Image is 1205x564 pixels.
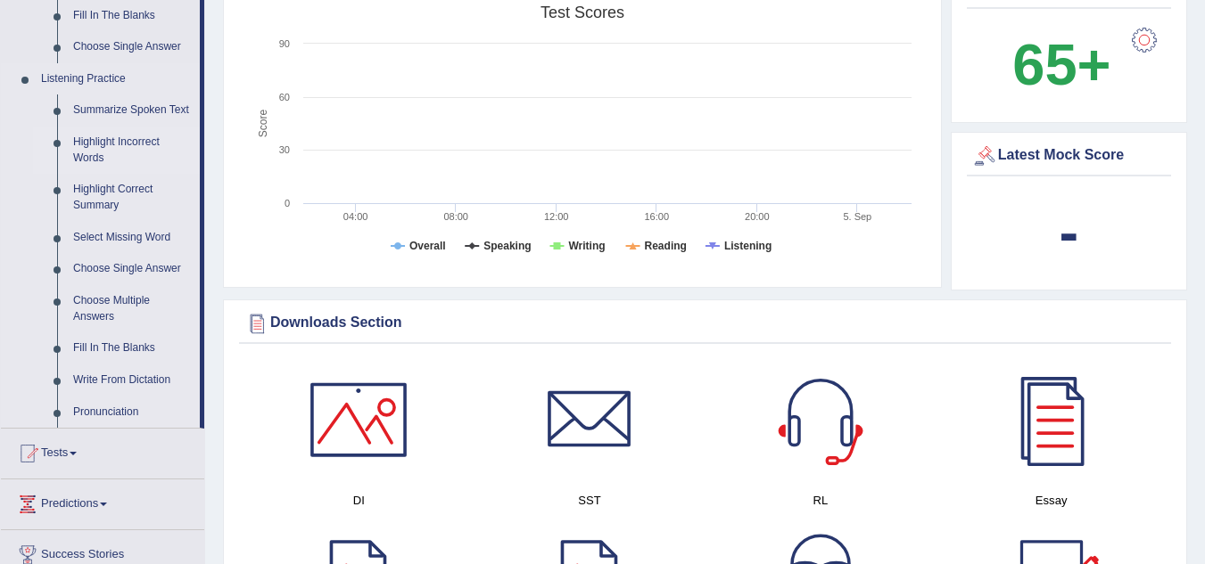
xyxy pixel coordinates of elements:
[945,491,1158,510] h4: Essay
[843,211,871,222] tspan: 5. Sep
[645,240,687,252] tspan: Reading
[33,63,200,95] a: Listening Practice
[65,174,200,221] a: Highlight Correct Summary
[279,92,290,102] text: 60
[1,429,204,473] a: Tests
[279,38,290,49] text: 90
[409,240,446,252] tspan: Overall
[343,211,368,222] text: 04:00
[1060,200,1079,265] b: -
[65,94,200,127] a: Summarize Spoken Text
[541,4,624,21] tspan: Test scores
[243,310,1167,337] div: Downloads Section
[65,364,200,396] a: Write From Dictation
[443,211,468,222] text: 08:00
[65,31,200,63] a: Choose Single Answer
[483,491,697,510] h4: SST
[724,240,772,252] tspan: Listening
[568,240,605,252] tspan: Writing
[257,110,269,138] tspan: Score
[644,211,669,222] text: 16:00
[279,144,290,155] text: 30
[65,253,200,285] a: Choose Single Answer
[544,211,569,222] text: 12:00
[1012,32,1110,97] b: 65+
[483,240,531,252] tspan: Speaking
[1,479,204,524] a: Predictions
[714,491,928,510] h4: RL
[285,198,290,208] text: 0
[65,332,200,364] a: Fill In The Blanks
[65,396,200,429] a: Pronunciation
[971,143,1167,169] div: Latest Mock Score
[65,127,200,174] a: Highlight Incorrect Words
[745,211,770,222] text: 20:00
[65,222,200,254] a: Select Missing Word
[65,285,200,332] a: Choose Multiple Answers
[252,491,466,510] h4: DI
